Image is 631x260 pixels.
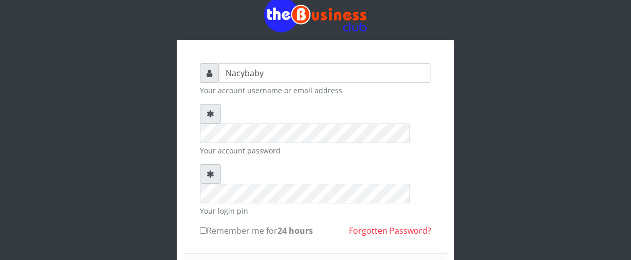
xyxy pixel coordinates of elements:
label: Remember me for [200,224,313,237]
input: Username or email address [219,63,431,83]
input: Remember me for24 hours [200,227,207,234]
small: Your account username or email address [200,85,431,96]
small: Your login pin [200,205,431,216]
small: Your account password [200,145,431,156]
b: 24 hours [277,225,313,236]
a: Forgotten Password? [349,225,431,236]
